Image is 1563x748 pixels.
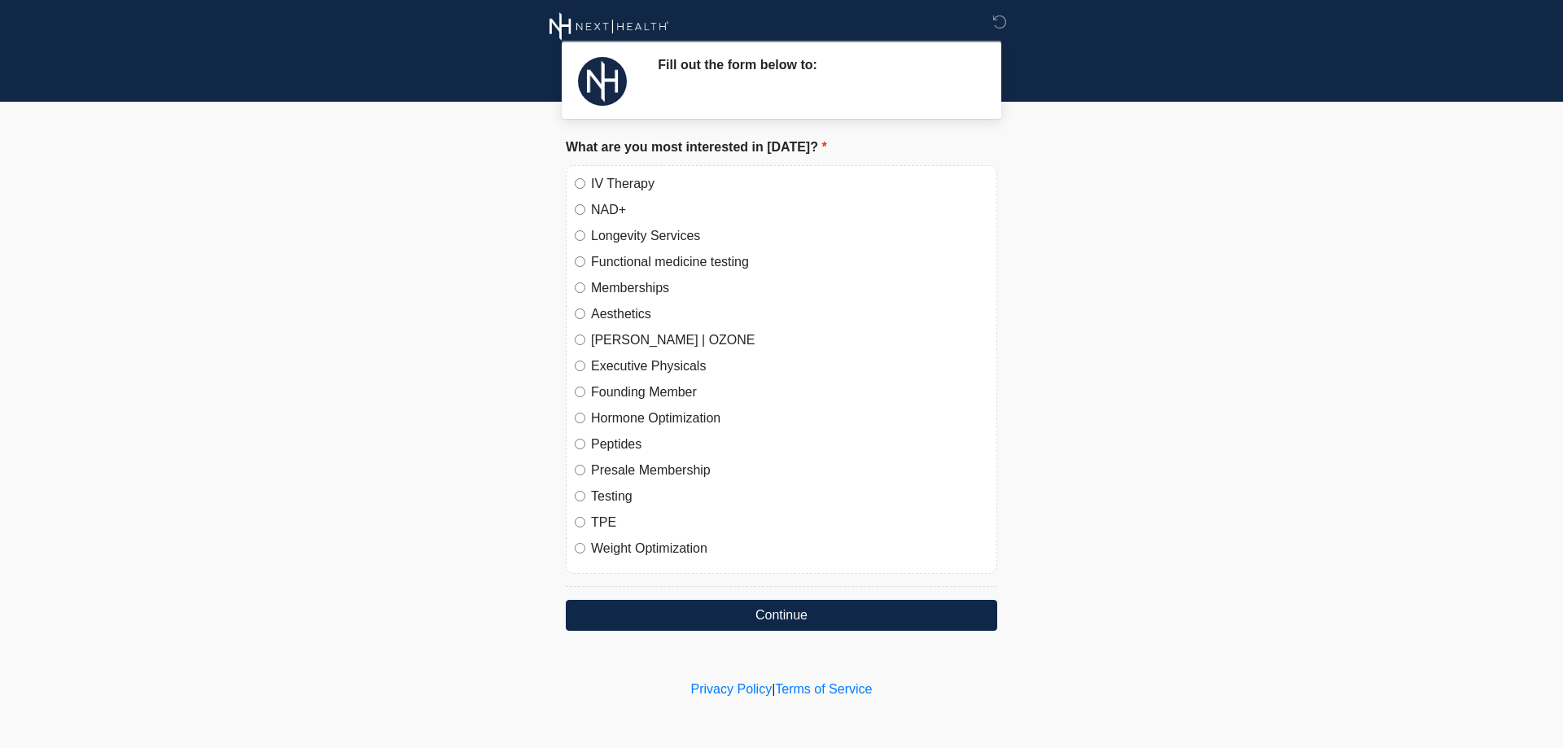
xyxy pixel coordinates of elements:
[591,539,988,558] label: Weight Optimization
[575,361,585,371] input: Executive Physicals
[591,252,988,272] label: Functional medicine testing
[591,487,988,506] label: Testing
[575,335,585,345] input: [PERSON_NAME] | OZONE
[591,357,988,376] label: Executive Physicals
[591,200,988,220] label: NAD+
[575,517,585,527] input: TPE
[575,491,585,501] input: Testing
[772,682,775,696] a: |
[566,600,997,631] button: Continue
[591,174,988,194] label: IV Therapy
[591,409,988,428] label: Hormone Optimization
[575,439,585,449] input: Peptides
[575,413,585,423] input: Hormone Optimization
[591,461,988,480] label: Presale Membership
[691,682,773,696] a: Privacy Policy
[775,682,872,696] a: Terms of Service
[575,465,585,475] input: Presale Membership
[578,57,627,106] img: Agent Avatar
[575,178,585,189] input: IV Therapy
[566,138,827,157] label: What are you most interested in [DATE]?
[591,513,988,532] label: TPE
[591,383,988,402] label: Founding Member
[575,387,585,397] input: Founding Member
[575,282,585,293] input: Memberships
[575,256,585,267] input: Functional medicine testing
[575,230,585,241] input: Longevity Services
[575,543,585,553] input: Weight Optimization
[549,12,669,41] img: Next Health Wellness Logo
[591,435,988,454] label: Peptides
[591,304,988,324] label: Aesthetics
[575,204,585,215] input: NAD+
[591,330,988,350] label: [PERSON_NAME] | OZONE
[575,308,585,319] input: Aesthetics
[658,57,973,72] h2: Fill out the form below to:
[591,226,988,246] label: Longevity Services
[591,278,988,298] label: Memberships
